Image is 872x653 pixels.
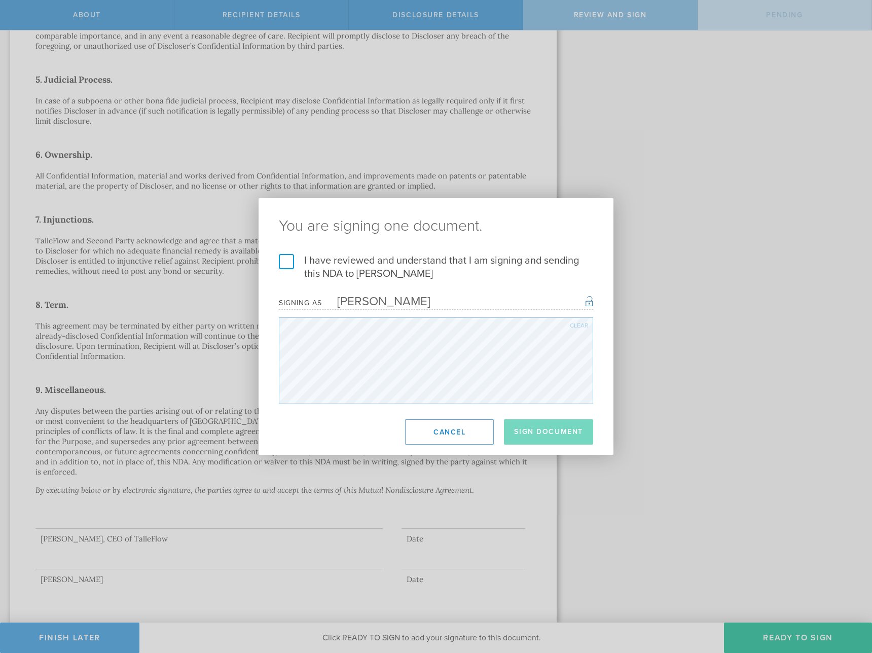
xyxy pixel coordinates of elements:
iframe: Chat Widget [821,574,872,623]
button: Sign Document [504,419,593,445]
label: I have reviewed and understand that I am signing and sending this NDA to [PERSON_NAME] [279,254,593,280]
div: [PERSON_NAME] [322,294,430,309]
ng-pluralize: You are signing one document. [279,219,593,234]
div: Signing as [279,299,322,307]
button: Cancel [405,419,494,445]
